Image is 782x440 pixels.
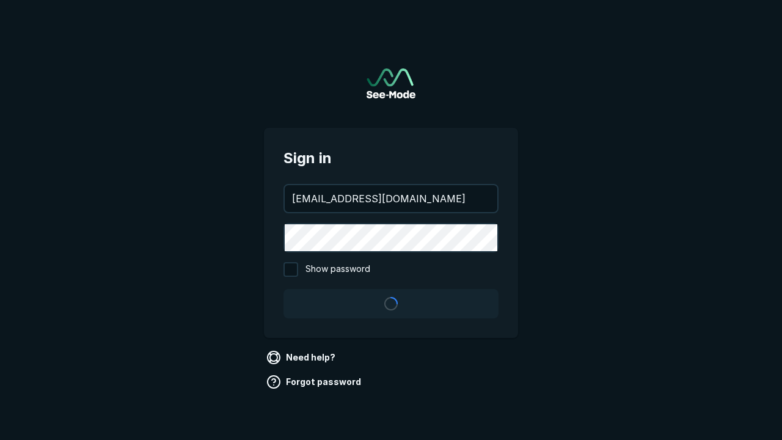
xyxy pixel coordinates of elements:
a: Go to sign in [367,68,415,98]
span: Sign in [283,147,499,169]
img: See-Mode Logo [367,68,415,98]
a: Need help? [264,348,340,367]
input: your@email.com [285,185,497,212]
a: Forgot password [264,372,366,392]
span: Show password [305,262,370,277]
